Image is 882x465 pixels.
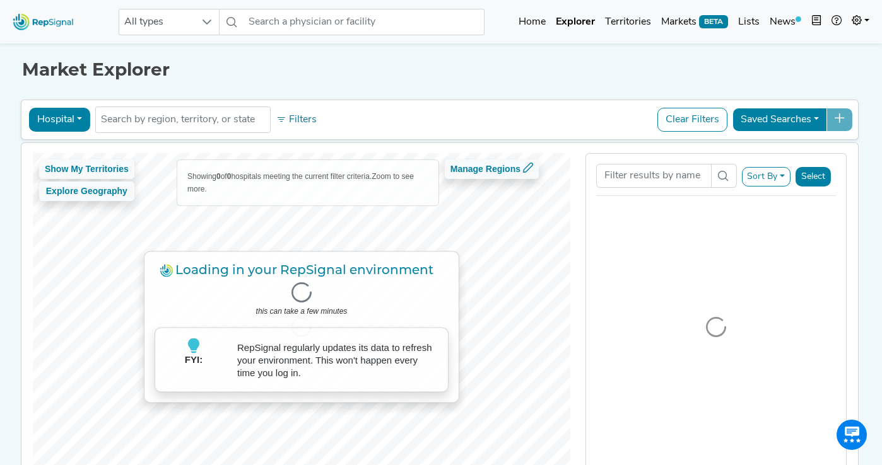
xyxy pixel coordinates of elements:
[445,159,539,179] button: Manage Regions
[237,341,438,379] p: RepSignal regularly updates its data to refresh your environment. This won't happen every time yo...
[187,172,414,193] span: Zoom to see more.
[39,159,134,179] button: Show My Territories
[273,109,320,130] button: Filters
[165,353,222,382] p: FYI:
[119,9,195,35] span: All types
[765,9,806,35] a: News
[22,59,860,81] h1: Market Explorer
[216,172,221,181] b: 0
[29,108,90,132] button: Hospital
[101,112,265,127] input: Search by region, territory, or state
[187,172,372,181] span: Showing of hospitals meeting the current filter criteria.
[514,9,551,35] a: Home
[155,262,449,277] h3: Loading in your RepSignal environment
[732,108,827,132] button: Saved Searches
[657,108,727,132] button: Clear Filters
[551,9,600,35] a: Explorer
[155,305,449,318] p: this can take a few minutes
[244,9,485,35] input: Search a physician or facility
[39,181,134,201] button: Explore Geography
[806,9,826,35] button: Intel Book
[227,172,232,181] b: 0
[656,9,733,35] a: MarketsBETA
[186,338,201,353] img: lightbulb
[600,9,656,35] a: Territories
[733,9,765,35] a: Lists
[699,15,728,28] span: BETA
